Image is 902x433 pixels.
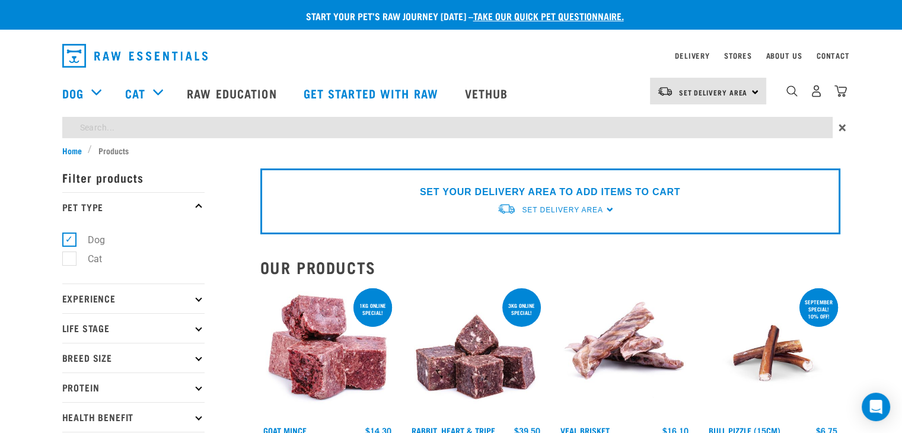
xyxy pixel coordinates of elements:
[557,286,692,421] img: 1207 Veal Brisket 4pp 01
[817,53,850,58] a: Contact
[706,286,840,421] img: Bull Pizzle
[62,192,205,222] p: Pet Type
[125,84,145,102] a: Cat
[62,163,205,192] p: Filter products
[862,393,890,421] div: Open Intercom Messenger
[69,233,110,247] label: Dog
[409,286,543,421] img: 1175 Rabbit Heart Tripe Mix 01
[62,372,205,402] p: Protein
[62,144,82,157] span: Home
[453,69,523,117] a: Vethub
[724,53,752,58] a: Stores
[263,428,307,432] a: Goat Mince
[810,85,823,97] img: user.png
[675,53,709,58] a: Delivery
[175,69,291,117] a: Raw Education
[766,53,802,58] a: About Us
[473,13,624,18] a: take our quick pet questionnaire.
[62,284,205,313] p: Experience
[62,84,84,102] a: Dog
[839,117,846,138] span: ×
[502,297,541,321] div: 3kg online special!
[420,185,680,199] p: SET YOUR DELIVERY AREA TO ADD ITEMS TO CART
[62,313,205,343] p: Life Stage
[292,69,453,117] a: Get started with Raw
[799,293,838,325] div: September special! 10% off!
[709,428,780,432] a: Bull Pizzle (15cm)
[62,343,205,372] p: Breed Size
[353,297,392,321] div: 1kg online special!
[522,206,603,214] span: Set Delivery Area
[260,258,840,276] h2: Our Products
[834,85,847,97] img: home-icon@2x.png
[679,90,748,94] span: Set Delivery Area
[53,39,850,72] nav: dropdown navigation
[69,251,107,266] label: Cat
[786,85,798,97] img: home-icon-1@2x.png
[497,203,516,215] img: van-moving.png
[260,286,395,421] img: 1077 Wild Goat Mince 01
[62,144,88,157] a: Home
[62,117,833,138] input: Search...
[62,144,840,157] nav: breadcrumbs
[62,402,205,432] p: Health Benefit
[657,86,673,97] img: van-moving.png
[62,44,208,68] img: Raw Essentials Logo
